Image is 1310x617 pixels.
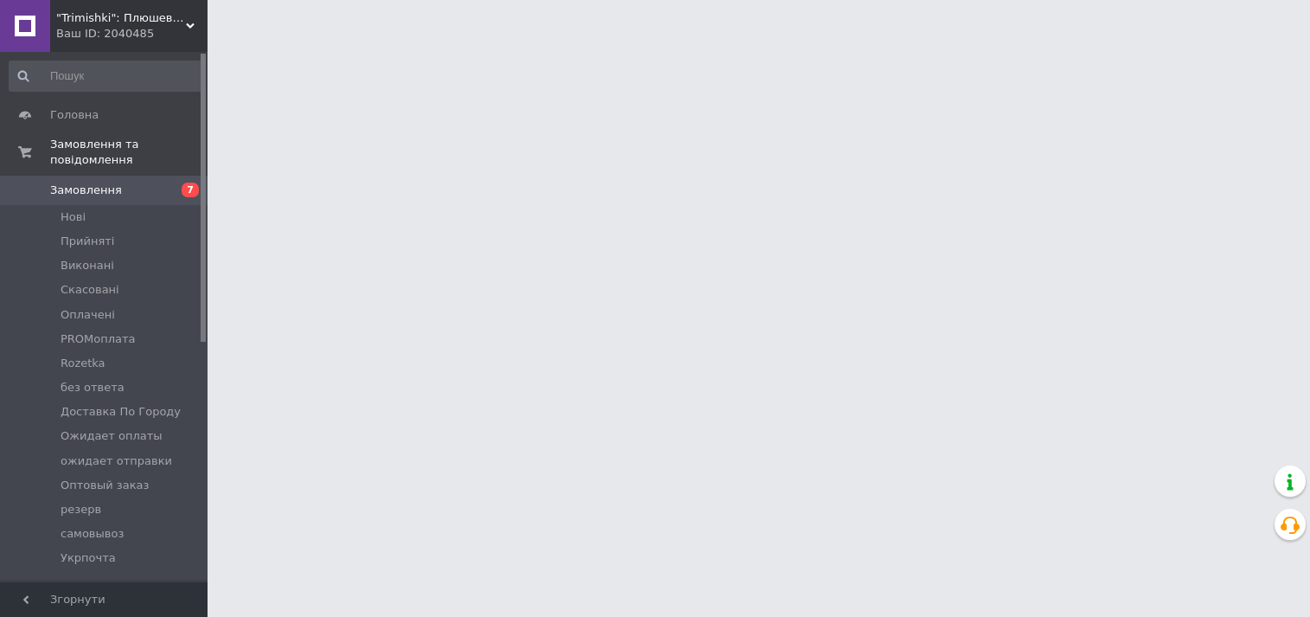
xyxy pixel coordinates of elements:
span: Скасовані [61,282,119,298]
span: без ответа [61,380,125,395]
span: "Trimishki": Плюшеві іграшки на будь-який смак! [56,10,186,26]
span: Прийняті [61,234,114,249]
span: Замовлення [50,183,122,198]
span: Укрпочта [61,550,116,566]
span: Виконані [61,258,114,273]
span: самовывоз [61,526,124,542]
span: резерв [61,502,101,517]
input: Пошук [9,61,204,92]
span: Ожидает оплаты [61,428,163,444]
span: Оплачені [61,307,115,323]
div: Ваш ID: 2040485 [56,26,208,42]
span: Доставка По Городу [61,404,181,420]
span: Оптовый заказ [61,478,149,493]
span: Замовлення та повідомлення [50,137,208,168]
span: 7 [182,183,199,197]
span: Нові [61,209,86,225]
span: ожидает отправки [61,453,172,469]
span: PROMоплата [61,331,136,347]
span: Rozetka [61,356,105,371]
span: Головна [50,107,99,123]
